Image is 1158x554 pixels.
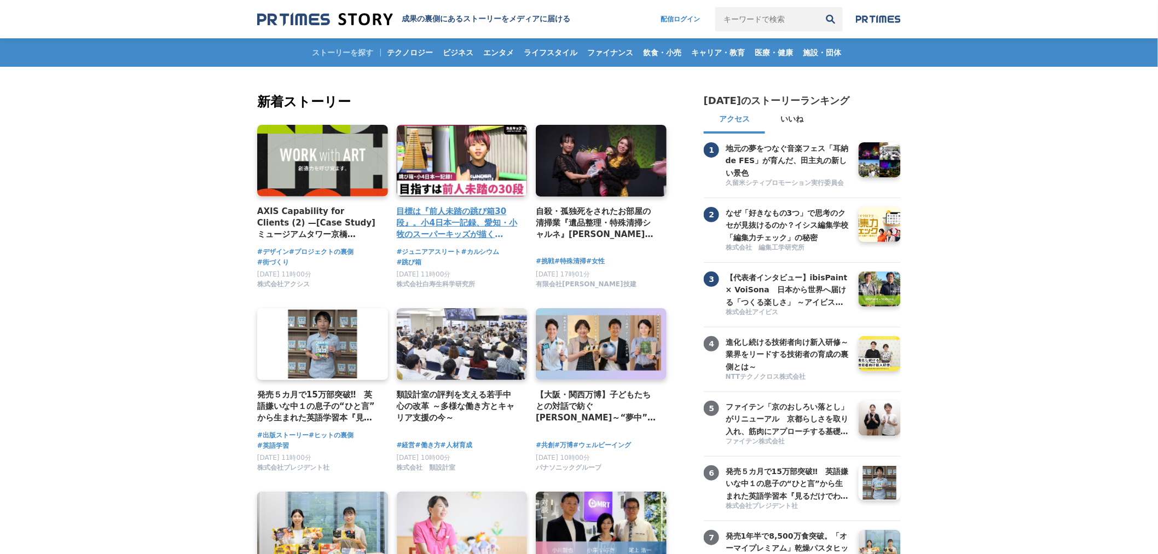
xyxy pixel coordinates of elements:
span: 株式会社 類設計室 [397,463,456,472]
span: テクノロジー [383,48,438,57]
span: 株式会社白寿生科学研究所 [397,280,476,289]
a: NTTテクノクロス株式会社 [726,372,850,383]
span: 株式会社アイビス [726,308,778,317]
a: 目標は『前人未踏の跳び箱30段』。小4日本一記録、愛知・小牧のスーパーキッズが描く[PERSON_NAME]とは？ [397,205,519,241]
span: [DATE] 17時01分 [536,270,590,278]
a: キャリア・教育 [687,38,750,67]
span: 2 [704,207,719,222]
a: 医療・健康 [751,38,798,67]
span: ライフスタイル [520,48,582,57]
a: 進化し続ける技術者向け新入研修～業界をリードする技術者の育成の裏側とは～ [726,336,850,371]
a: なぜ「好きなもの3つ」で思考のクセが見抜けるのか？イシス編集学校「編集力チェック」の秘密 [726,207,850,242]
a: 株式会社アイビス [726,308,850,318]
span: 7 [704,530,719,545]
a: #街づくり [257,257,289,268]
span: パナソニックグループ [536,463,601,472]
a: #経営 [397,440,415,451]
a: #ヒットの裏側 [309,430,354,441]
a: テクノロジー [383,38,438,67]
a: 配信ログイン [650,7,711,31]
h4: AXIS Capability for Clients (2) —[Case Study] ミュージアムタワー京橋 「WORK with ART」 [257,205,379,241]
span: #ジュニアアスリート [397,247,461,257]
span: エンタメ [479,48,519,57]
span: 施設・団体 [799,48,846,57]
a: 【代表者インタビュー】ibisPaint × VoiSona 日本から世界へ届ける「つくる楽しさ」 ～アイビスがテクノスピーチと挑戦する、新しい創作文化の形成～ [726,272,850,307]
a: 飲食・小売 [639,38,686,67]
a: 株式会社プレジデント社 [726,501,850,512]
span: 3 [704,272,719,287]
span: 株式会社アクシス [257,280,310,289]
a: 類設計室の評判を支える若手中心の改革 ～多様な働き方とキャリア支援の今～ [397,389,519,424]
span: 5 [704,401,719,416]
a: #共創 [536,440,554,451]
a: 株式会社アクシス [257,283,310,291]
span: [DATE] 11時00分 [397,270,451,278]
span: ファイテン株式会社 [726,437,785,446]
a: 株式会社 編集工学研究所 [726,243,850,253]
span: 1 [704,142,719,158]
span: [DATE] 11時00分 [257,454,311,461]
a: 株式会社 類設計室 [397,466,456,474]
h3: なぜ「好きなもの3つ」で思考のクセが見抜けるのか？イシス編集学校「編集力チェック」の秘密 [726,207,850,244]
h3: 進化し続ける技術者向け新入研修～業界をリードする技術者の育成の裏側とは～ [726,336,850,373]
button: いいね [765,107,819,134]
a: ビジネス [439,38,478,67]
a: 株式会社白寿生科学研究所 [397,283,476,291]
button: アクセス [704,107,765,134]
a: 【大阪・関西万博】子どもたちとの対話で紡ぐ[PERSON_NAME]～“夢中”の力を育む「Unlock FRプログラム」 [536,389,658,424]
a: 発売５カ月で15万部突破‼ 英語嫌いな中１の息子の“ひと言”から生まれた英語学習本『見るだけでわかる‼ 英語ピクト図鑑』異例ヒットの要因 [257,389,379,424]
a: #プロジェクトの裏側 [289,247,354,257]
span: #働き方 [415,440,441,451]
a: #万博 [554,440,573,451]
span: 飲食・小売 [639,48,686,57]
h3: ファイテン「京のおしろい落とし」がリニューアル 京都らしさを取り入れ、筋肉にアプローチする基礎化粧品が完成 [726,401,850,437]
a: エンタメ [479,38,519,67]
span: 有限会社[PERSON_NAME]技建 [536,280,636,289]
a: 株式会社プレジデント社 [257,466,329,474]
a: 久留米シティプロモーション実行委員会 [726,178,850,189]
span: #挑戦 [536,256,554,267]
h3: 【代表者インタビュー】ibisPaint × VoiSona 日本から世界へ届ける「つくる楽しさ」 ～アイビスがテクノスピーチと挑戦する、新しい創作文化の形成～ [726,272,850,308]
a: ファイテン株式会社 [726,437,850,447]
span: 6 [704,465,719,481]
a: 地元の夢をつなぐ音楽フェス「耳納 de FES」が育んだ、田主丸の新しい景色 [726,142,850,177]
h3: 発売５カ月で15万部突破‼ 英語嫌いな中１の息子の“ひと言”から生まれた英語学習本『見るだけでわかる‼ 英語ピクト図鑑』異例ヒットの要因 [726,465,850,502]
a: ライフスタイル [520,38,582,67]
h3: 地元の夢をつなぐ音楽フェス「耳納 de FES」が育んだ、田主丸の新しい景色 [726,142,850,179]
button: 検索 [819,7,843,31]
h1: 成果の裏側にあるストーリーをメディアに届ける [402,14,570,24]
span: [DATE] 11時00分 [257,270,311,278]
span: #跳び箱 [397,257,422,268]
span: 株式会社プレジデント社 [726,501,798,511]
span: #英語学習 [257,441,289,451]
span: 4 [704,336,719,351]
a: #出版ストーリー [257,430,309,441]
a: #デザイン [257,247,289,257]
a: #特殊清掃 [554,256,586,267]
a: 自殺・孤独死をされたお部屋の清掃業『遺品整理・特殊清掃シャルネ』[PERSON_NAME]がBeauty [GEOGRAPHIC_DATA][PERSON_NAME][GEOGRAPHIC_DA... [536,205,658,241]
span: [DATE] 10時00分 [397,454,451,461]
span: ファイナンス [583,48,638,57]
a: #カルシウム [461,247,500,257]
a: 発売５カ月で15万部突破‼ 英語嫌いな中１の息子の“ひと言”から生まれた英語学習本『見るだけでわかる‼ 英語ピクト図鑑』異例ヒットの要因 [726,465,850,500]
a: #人材育成 [441,440,472,451]
h2: [DATE]のストーリーランキング [704,94,850,107]
span: [DATE] 10時00分 [536,454,590,461]
a: prtimes [856,15,901,24]
span: 久留米シティプロモーション実行委員会 [726,178,844,188]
